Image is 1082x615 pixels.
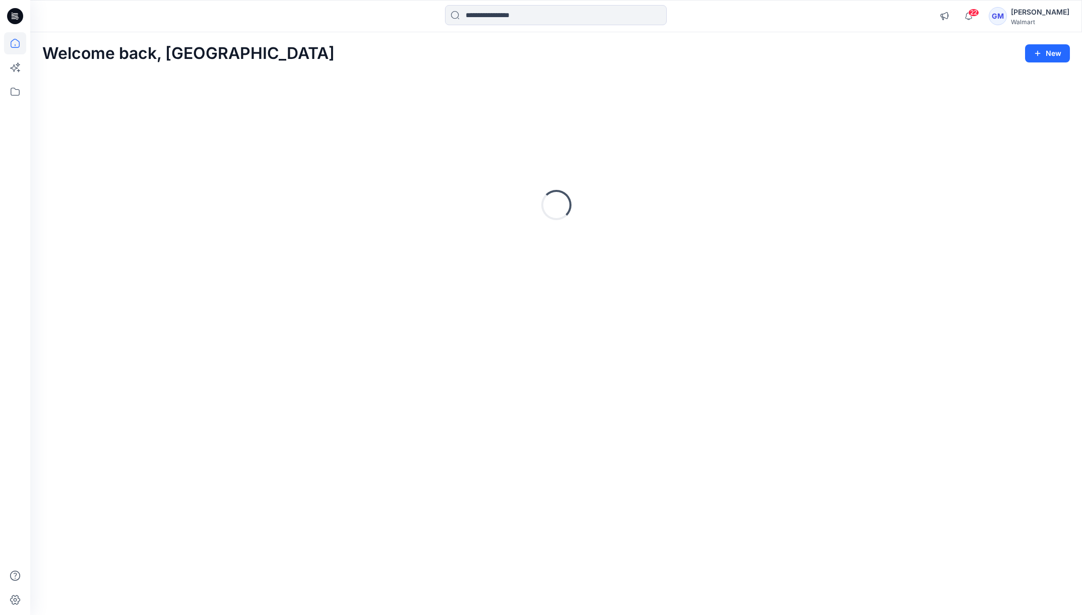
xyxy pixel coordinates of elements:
[1011,6,1069,18] div: [PERSON_NAME]
[968,9,979,17] span: 22
[1011,18,1069,26] div: Walmart
[42,44,335,63] h2: Welcome back, [GEOGRAPHIC_DATA]
[1025,44,1070,62] button: New
[989,7,1007,25] div: GM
